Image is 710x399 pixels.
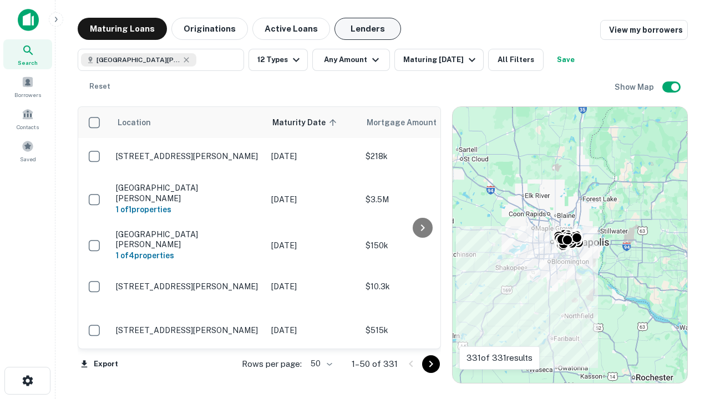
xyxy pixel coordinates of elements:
[272,116,340,129] span: Maturity Date
[116,325,260,335] p: [STREET_ADDRESS][PERSON_NAME]
[367,116,451,129] span: Mortgage Amount
[97,55,180,65] span: [GEOGRAPHIC_DATA][PERSON_NAME], [GEOGRAPHIC_DATA], [GEOGRAPHIC_DATA]
[422,355,440,373] button: Go to next page
[242,357,302,371] p: Rows per page:
[82,75,118,98] button: Reset
[615,81,656,93] h6: Show Map
[248,49,308,71] button: 12 Types
[366,150,476,162] p: $218k
[655,310,710,364] iframe: Chat Widget
[271,150,354,162] p: [DATE]
[600,20,688,40] a: View my borrowers
[3,104,52,134] a: Contacts
[366,193,476,206] p: $3.5M
[271,324,354,336] p: [DATE]
[403,53,479,66] div: Maturing [DATE]
[20,155,36,163] span: Saved
[252,18,330,40] button: Active Loans
[306,356,334,372] div: 50
[352,357,398,371] p: 1–50 of 331
[3,71,52,101] a: Borrowers
[3,39,52,69] a: Search
[271,239,354,252] p: [DATE]
[110,107,266,138] th: Location
[14,90,41,99] span: Borrowers
[548,49,584,71] button: Save your search to get updates of matches that match your search criteria.
[266,107,360,138] th: Maturity Date
[18,58,38,67] span: Search
[78,356,121,372] button: Export
[271,280,354,293] p: [DATE]
[116,282,260,291] p: [STREET_ADDRESS][PERSON_NAME]
[394,49,484,71] button: Maturing [DATE]
[116,229,260,249] p: [GEOGRAPHIC_DATA][PERSON_NAME]
[117,116,151,129] span: Location
[18,9,39,31] img: capitalize-icon.png
[453,107,687,383] div: 0 0
[366,280,476,293] p: $10.3k
[116,203,260,216] h6: 1 of 1 properties
[334,18,401,40] button: Lenders
[3,136,52,166] a: Saved
[366,324,476,336] p: $515k
[116,249,260,262] h6: 1 of 4 properties
[116,183,260,203] p: [GEOGRAPHIC_DATA][PERSON_NAME]
[360,107,482,138] th: Mortgage Amount
[466,351,532,365] p: 331 of 331 results
[17,122,39,131] span: Contacts
[488,49,544,71] button: All Filters
[78,18,167,40] button: Maturing Loans
[366,239,476,252] p: $150k
[116,151,260,161] p: [STREET_ADDRESS][PERSON_NAME]
[171,18,248,40] button: Originations
[312,49,390,71] button: Any Amount
[271,193,354,206] p: [DATE]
